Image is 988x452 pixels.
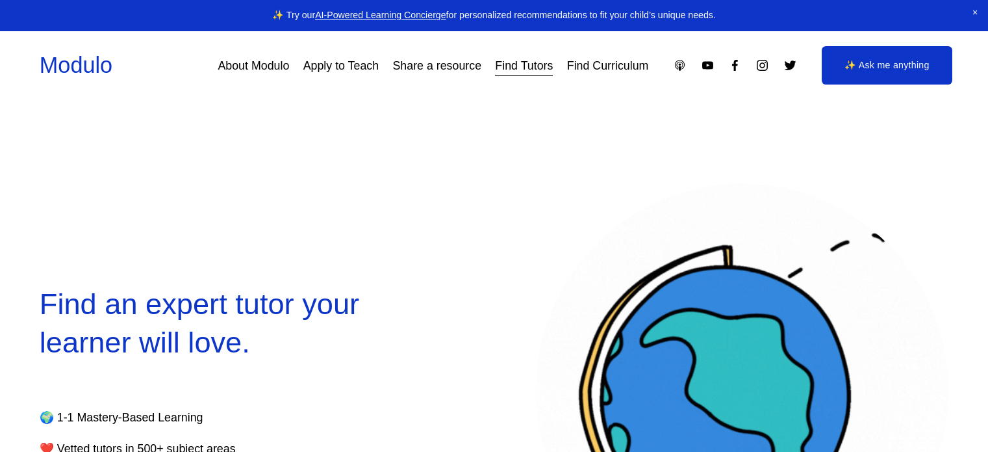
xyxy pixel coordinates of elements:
a: Find Tutors [495,54,553,77]
a: Twitter [783,59,797,72]
a: About Modulo [218,54,289,77]
a: YouTube [701,59,715,72]
a: ✨ Ask me anything [822,46,952,85]
a: Share a resource [392,54,481,77]
a: AI-Powered Learning Concierge [315,10,446,20]
h2: Find an expert tutor your learner will love. [40,285,452,362]
a: Modulo [40,53,112,77]
a: Instagram [755,59,769,72]
a: Apply to Teach [303,54,379,77]
p: 🌍 1-1 Mastery-Based Learning [40,407,414,428]
a: Facebook [728,59,742,72]
a: Find Curriculum [567,54,649,77]
a: Apple Podcasts [673,59,687,72]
